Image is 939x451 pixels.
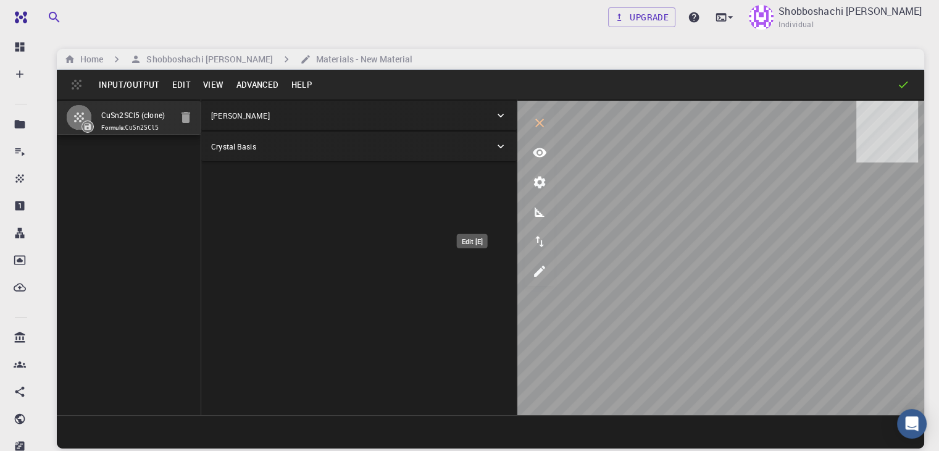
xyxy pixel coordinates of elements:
[230,75,285,95] button: Advanced
[778,19,814,31] span: Individual
[197,75,230,95] button: View
[608,7,675,27] a: Upgrade
[62,53,415,66] nav: breadcrumb
[165,75,197,95] button: Edit
[201,101,517,130] div: [PERSON_NAME]
[10,11,27,23] img: logo
[101,123,171,133] span: Formula:
[211,141,256,152] p: Crystal Basis
[211,110,269,121] p: [PERSON_NAME]
[201,132,517,161] div: Crystal Basis
[778,4,922,19] p: Shobboshachi [PERSON_NAME]
[897,409,927,439] div: Open Intercom Messenger
[285,75,318,95] button: Help
[311,53,412,66] h6: Materials - New Material
[75,53,103,66] h6: Home
[749,5,774,30] img: Shobboshachi Dey
[141,53,273,66] h6: Shobboshachi [PERSON_NAME]
[125,124,159,131] code: CuSn2SCl5
[93,75,165,95] button: Input/Output
[25,9,69,20] span: Support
